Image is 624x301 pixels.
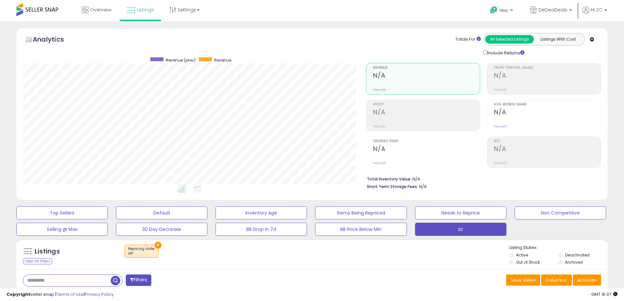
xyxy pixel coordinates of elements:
[490,6,498,14] i: Get Help
[33,35,77,46] h5: Analytics
[494,161,507,165] small: Prev: N/A
[455,36,481,43] div: Totals For
[419,183,427,190] span: N/A
[116,206,207,219] button: Default
[534,35,582,44] button: Listings With Cost
[373,161,386,165] small: Prev: N/A
[35,247,60,256] h5: Listings
[478,49,532,56] div: Include Returns
[373,145,480,154] h2: N/A
[494,145,601,154] h2: N/A
[415,223,506,236] button: zc
[155,242,161,249] button: ×
[494,103,601,106] span: Avg. Buybox Share
[582,7,607,21] a: Hi ZC
[315,206,407,219] button: Items Being Repriced
[7,291,30,297] strong: Copyright
[545,277,566,283] span: Columns
[216,223,307,236] button: BB Drop in 7d
[137,7,154,13] span: Listings
[415,206,506,219] button: Needs to Reprice
[485,35,534,44] button: All Selected Listings
[539,7,567,13] span: DeDeaDeals
[541,274,572,286] button: Columns
[509,245,608,251] p: Listing States:
[373,72,480,81] h2: N/A
[367,184,418,189] b: Short Term Storage Fees:
[367,175,596,182] li: N/A
[494,88,507,92] small: Prev: N/A
[315,223,407,236] button: BB Price Below Min
[166,57,196,63] span: Revenue (prev)
[367,176,411,182] b: Total Inventory Value:
[573,274,601,286] button: Actions
[485,1,520,21] a: Help
[373,108,480,117] h2: N/A
[16,206,108,219] button: Top Sellers
[126,274,151,286] button: Filters
[373,66,480,70] span: Revenue
[128,246,155,256] span: Repricing state :
[373,88,386,92] small: Prev: N/A
[565,252,590,258] label: Deactivated
[494,66,601,70] span: Profit [PERSON_NAME]
[494,140,601,143] span: ROI
[216,206,307,219] button: Inventory Age
[516,259,540,265] label: Out of Stock
[494,108,601,117] h2: N/A
[373,103,480,106] span: Profit
[128,251,155,256] div: off
[56,291,84,297] a: Terms of Use
[565,259,583,265] label: Archived
[494,72,601,81] h2: N/A
[500,8,508,13] span: Help
[7,292,114,298] div: seller snap | |
[494,124,507,128] small: Prev: N/A
[516,252,528,258] label: Active
[23,258,52,264] div: Clear All Filters
[373,124,386,128] small: Prev: N/A
[373,140,480,143] span: Ordered Items
[515,206,606,219] button: Non Competitive
[506,274,540,286] button: Save View
[16,223,108,236] button: Selling @ Max
[591,291,617,297] span: 2025-08-12 16:37 GMT
[214,57,231,63] span: Revenue
[85,291,114,297] a: Privacy Policy
[116,223,207,236] button: 30 Day Decrease
[591,7,602,13] span: Hi ZC
[90,7,111,13] span: Overview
